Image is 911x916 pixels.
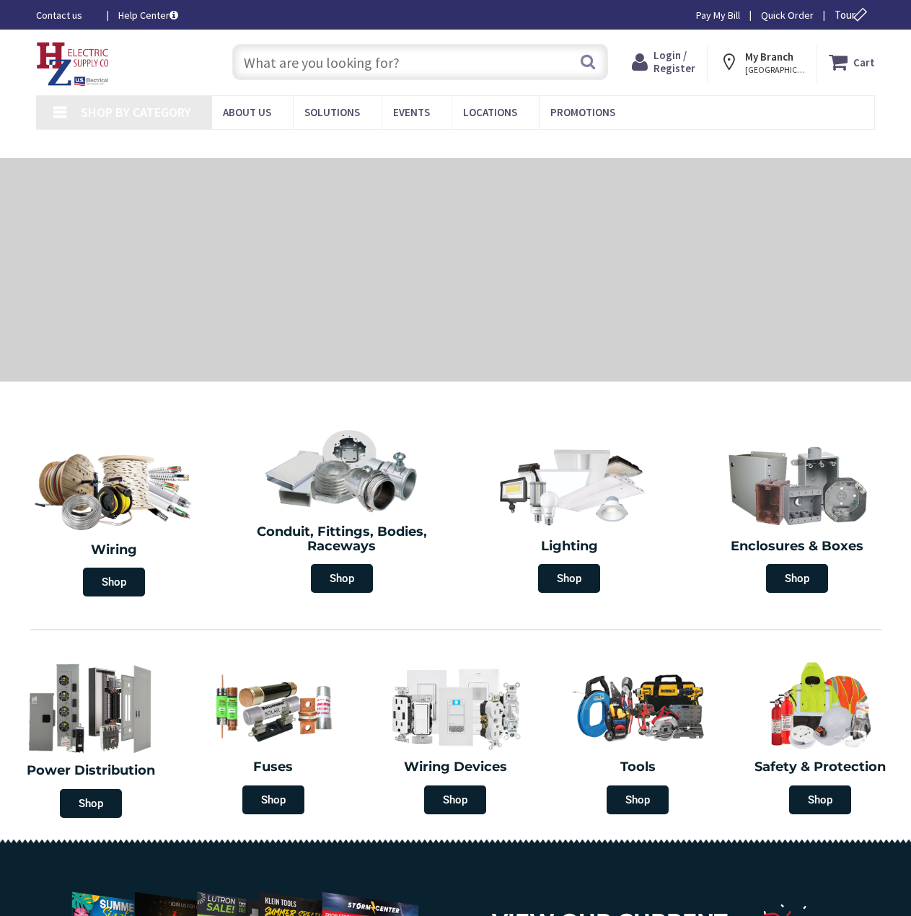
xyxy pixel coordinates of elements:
a: Help Center [118,8,178,22]
a: Contact us [36,8,95,22]
a: Quick Order [761,8,814,22]
input: What are you looking for? [232,44,608,80]
h2: Tools [558,760,718,775]
span: Shop [60,789,122,818]
span: Shop By Category [81,104,191,120]
img: HZ Electric Supply [36,42,110,87]
h2: Power Distribution [7,764,175,778]
h2: Lighting [467,540,673,554]
h2: Fuses [193,760,354,775]
span: Solutions [304,105,360,119]
a: Pay My Bill [696,8,740,22]
h2: Wiring Devices [375,760,536,775]
h2: Enclosures & Boxes [694,540,900,554]
span: Shop [311,564,373,593]
span: Shop [83,568,145,596]
span: Shop [789,785,851,814]
span: Login / Register [653,48,695,75]
span: Locations [463,105,517,119]
a: Wiring Devices Shop [368,652,543,822]
div: My Branch [GEOGRAPHIC_DATA], [GEOGRAPHIC_DATA] [719,49,805,75]
span: Shop [607,785,669,814]
span: Events [393,105,430,119]
h2: Conduit, Fittings, Bodies, Raceways [239,525,445,554]
strong: My Branch [745,50,793,63]
a: Safety & Protection Shop [732,652,907,822]
strong: Cart [853,49,875,75]
span: Tour [835,8,871,22]
a: Cart [829,49,875,75]
span: About Us [223,105,271,119]
a: Conduit, Fittings, Bodies, Raceways Shop [232,421,452,600]
h2: Wiring [7,543,221,558]
h2: Safety & Protection [739,760,900,775]
a: Fuses Shop [186,652,361,822]
a: Enclosures & Boxes Shop [687,436,907,600]
span: Promotions [550,105,615,119]
span: [GEOGRAPHIC_DATA], [GEOGRAPHIC_DATA] [745,64,806,76]
a: Tools Shop [550,652,726,822]
span: Shop [242,785,304,814]
span: Shop [538,564,600,593]
span: Shop [424,785,486,814]
a: Lighting Shop [459,436,680,600]
span: Shop [766,564,828,593]
a: Login / Register [632,49,695,75]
